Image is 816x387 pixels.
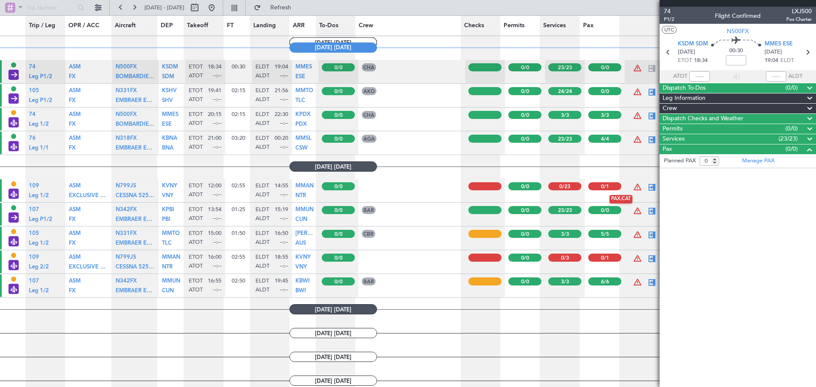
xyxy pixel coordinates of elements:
[295,138,312,144] a: MMSL
[255,191,269,199] span: ALDT
[289,161,377,172] span: [DATE] [DATE]
[162,254,180,260] span: MMAN
[232,87,245,94] span: 02:15
[116,219,155,224] a: EMBRAER EMB-545 Praetor 500
[29,281,39,286] a: 107
[116,88,137,93] span: N331FX
[295,100,305,105] a: TLC
[29,147,49,153] a: Leg 1/1
[116,243,155,248] a: EMBRAER EMB-500 Phenom 100
[29,278,39,284] span: 107
[29,195,49,201] a: Leg 1/2
[115,21,136,30] span: Aircraft
[189,191,203,199] span: ATOT
[275,87,288,95] span: 21:56
[678,56,692,65] span: ETOT
[255,254,269,261] span: ELDT
[162,278,180,284] span: MMUN
[664,7,674,16] span: 74
[69,257,81,263] a: ASM
[29,138,36,144] a: 76
[162,219,170,224] a: PBI
[189,215,203,223] span: ATOT
[742,157,774,165] a: Manage PAX
[162,124,172,129] a: ESE
[786,7,812,16] span: LXJ500
[116,138,137,144] a: N318FX
[295,186,314,191] a: MMAN
[162,114,178,120] a: MMES
[189,230,203,237] span: ETOT
[232,229,245,237] span: 01:50
[213,72,221,80] span: --:--
[263,5,298,11] span: Refresh
[293,21,305,30] span: ARR
[116,90,137,96] a: N331FX
[69,243,76,248] a: FX
[664,157,696,165] label: Planned PAX
[69,112,81,117] span: ASM
[116,195,155,201] a: CESSNA 525B Citation CJ3
[583,21,594,30] span: Pax
[359,21,373,30] span: Crew
[250,1,301,14] button: Refresh
[29,136,36,141] span: 76
[69,183,81,189] span: ASM
[116,136,137,141] span: N318FX
[275,230,288,237] span: 16:50
[253,21,276,30] span: Landing
[663,144,672,154] span: Pax
[162,136,177,141] span: KBNA
[29,240,49,246] span: Leg 1/2
[29,76,52,82] a: Leg P1/2
[162,193,173,198] span: VNY
[29,64,36,70] span: 74
[255,120,269,127] span: ALDT
[295,240,306,246] span: AUS
[69,209,81,215] a: ASM
[29,186,39,191] a: 109
[295,124,307,129] a: PDX
[208,206,221,214] span: 13:54
[295,98,305,103] span: TLC
[729,47,743,55] span: 00:30
[295,67,312,72] a: MMES
[116,207,137,212] span: N342FX
[29,290,49,296] a: Leg 1/2
[162,112,178,117] span: MMES
[189,182,203,190] span: ETOT
[116,278,137,284] span: N342FX
[295,121,307,127] span: PDX
[162,74,174,79] span: SDM
[189,135,203,142] span: ETOT
[280,72,288,80] span: --:--
[295,88,313,93] span: MMTO
[116,183,136,189] span: N799JS
[678,48,695,56] span: [DATE]
[29,193,49,198] span: Leg 1/2
[275,254,288,261] span: 18:55
[116,67,137,72] a: N500FX
[29,209,39,215] a: 107
[232,110,245,118] span: 02:15
[280,120,288,127] span: --:--
[295,90,313,96] a: MMTO
[69,288,76,294] span: FX
[785,124,798,133] span: (0/0)
[29,207,39,212] span: 107
[232,63,245,71] span: 00:30
[289,42,377,53] span: [DATE] [DATE]
[69,64,81,70] span: ASM
[213,191,221,199] span: --:--
[280,191,288,199] span: --:--
[162,88,177,93] span: KSHV
[189,239,203,246] span: ATOT
[162,217,170,222] span: PBI
[29,257,39,263] a: 109
[162,145,173,151] span: BNA
[275,206,288,214] span: 15:19
[69,290,76,296] a: FX
[69,90,81,96] a: ASM
[663,124,683,134] span: Permits
[69,88,81,93] span: ASM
